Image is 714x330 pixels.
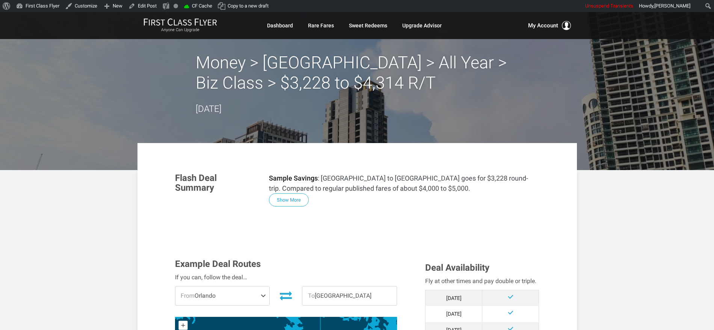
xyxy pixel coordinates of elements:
[302,286,397,305] span: [GEOGRAPHIC_DATA]
[196,104,222,114] time: [DATE]
[402,19,442,32] a: Upgrade Advisor
[143,18,217,33] a: First Class FlyerAnyone Can Upgrade
[175,286,270,305] span: Orlando
[175,173,258,193] h3: Flash Deal Summary
[654,3,690,9] span: [PERSON_NAME]
[143,27,217,33] small: Anyone Can Upgrade
[585,3,633,9] span: Unsuspend Transients
[269,193,309,206] button: Show More
[349,19,387,32] a: Sweet Redeems
[143,18,217,26] img: First Class Flyer
[269,174,318,182] strong: Sample Savings
[275,287,296,304] button: Invert Route Direction
[308,292,315,299] span: To
[308,19,334,32] a: Rare Fares
[175,259,261,269] span: Example Deal Routes
[181,292,195,299] span: From
[269,173,539,193] p: : [GEOGRAPHIC_DATA] to [GEOGRAPHIC_DATA] goes for $3,228 round-trip. Compared to regular publishe...
[528,21,571,30] button: My Account
[175,273,397,282] div: If you can, follow the deal…
[426,290,482,306] td: [DATE]
[196,53,519,93] h2: Money > [GEOGRAPHIC_DATA] > All Year > Biz Class > $3,228 to $4,314 R/T
[426,306,482,322] td: [DATE]
[267,19,293,32] a: Dashboard
[425,262,489,273] span: Deal Availability
[425,276,539,286] div: Fly at other times and pay double or triple.
[528,21,558,30] span: My Account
